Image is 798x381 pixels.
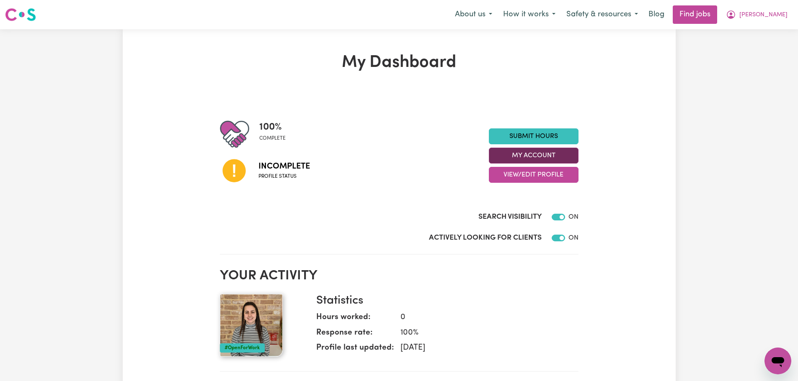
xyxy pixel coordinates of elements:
a: Careseekers logo [5,5,36,24]
h2: Your activity [220,268,578,284]
a: Blog [643,5,669,24]
button: About us [449,6,498,23]
span: complete [259,135,286,142]
div: #OpenForWork [220,343,265,353]
span: Profile status [258,173,310,180]
a: Submit Hours [489,128,578,144]
label: Actively Looking for Clients [429,233,542,243]
div: Profile completeness: 100% [259,120,292,149]
img: Your profile picture [220,294,283,357]
button: My Account [489,148,578,164]
button: How it works [498,6,561,23]
span: 100 % [259,120,286,135]
a: Find jobs [673,5,717,24]
dd: 0 [394,312,572,324]
label: Search Visibility [478,212,542,222]
button: View/Edit Profile [489,167,578,183]
span: Incomplete [258,160,310,173]
span: ON [568,235,578,241]
button: My Account [721,6,793,23]
button: Safety & resources [561,6,643,23]
dt: Response rate: [316,327,394,343]
span: [PERSON_NAME] [739,10,788,20]
dt: Profile last updated: [316,342,394,358]
dt: Hours worked: [316,312,394,327]
iframe: Button to launch messaging window, conversation in progress [764,348,791,374]
dd: 100 % [394,327,572,339]
span: ON [568,214,578,220]
img: Careseekers logo [5,7,36,22]
h1: My Dashboard [220,53,578,73]
h3: Statistics [316,294,572,308]
dd: [DATE] [394,342,572,354]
